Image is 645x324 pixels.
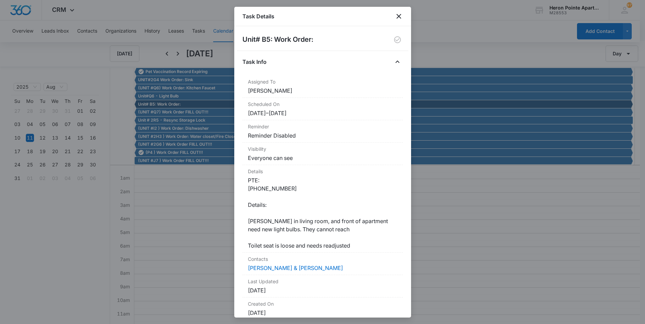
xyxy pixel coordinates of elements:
[242,34,313,45] h2: Unit# B5: Work Order:
[242,298,403,320] div: Created On[DATE]
[242,143,403,165] div: VisibilityEveryone can see
[248,123,397,130] dt: Reminder
[248,309,397,317] dd: [DATE]
[248,168,397,175] dt: Details
[248,300,397,307] dt: Created On
[248,101,397,108] dt: Scheduled On
[242,275,403,298] div: Last Updated[DATE]
[248,176,397,250] dd: PTE: [PHONE_NUMBER] Details: [PERSON_NAME] in living room, and front of apartment need new light ...
[248,78,397,85] dt: Assigned To
[392,56,403,67] button: Close
[242,253,403,275] div: Contacts[PERSON_NAME] & [PERSON_NAME]
[242,165,403,253] div: DetailsPTE: [PHONE_NUMBER] Details: [PERSON_NAME] in living room, and front of apartment need new...
[242,120,403,143] div: ReminderReminder Disabled
[242,58,267,66] h4: Task Info
[248,265,343,271] a: [PERSON_NAME] & [PERSON_NAME]
[248,278,397,285] dt: Last Updated
[248,131,397,140] dd: Reminder Disabled
[242,98,403,120] div: Scheduled On[DATE]–[DATE]
[248,109,397,117] dd: [DATE] – [DATE]
[242,75,403,98] div: Assigned To[PERSON_NAME]
[248,145,397,152] dt: Visibility
[248,286,397,294] dd: [DATE]
[395,12,403,20] button: close
[248,154,397,162] dd: Everyone can see
[242,12,274,20] h1: Task Details
[248,87,397,95] dd: [PERSON_NAME]
[248,255,397,263] dt: Contacts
